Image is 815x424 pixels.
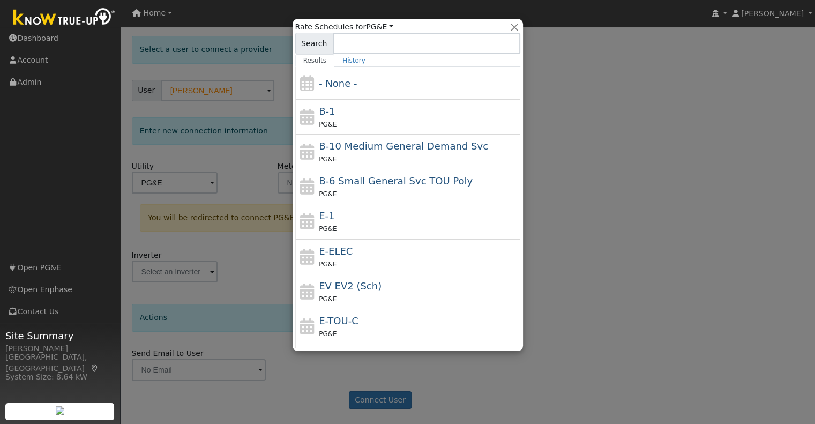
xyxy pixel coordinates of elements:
span: PG&E [319,121,337,128]
span: - None - [319,78,357,89]
span: E-1 [319,210,334,221]
span: Search [295,33,333,54]
a: Map [90,364,100,373]
span: Home [144,9,166,17]
span: PG&E [319,261,337,268]
span: PG&E [319,330,337,338]
span: B-10 Medium General Demand Service (Primary Voltage) [319,140,488,152]
div: [GEOGRAPHIC_DATA], [GEOGRAPHIC_DATA] [5,352,115,374]
span: E-TOU-C [319,315,358,326]
img: Know True-Up [8,6,121,30]
div: System Size: 8.64 kW [5,371,115,383]
span: [PERSON_NAME] [741,9,804,18]
span: PG&E [319,225,337,233]
span: PG&E [319,295,337,303]
img: retrieve [56,406,64,415]
span: Site Summary [5,329,115,343]
span: PG&E [319,155,337,163]
span: E-ELEC [319,246,353,257]
span: PG&E [319,190,337,198]
a: History [334,54,373,67]
a: Results [295,54,335,67]
span: B-6 Small General Service TOU Poly Phase [319,175,473,187]
span: Electric Vehicle EV2 (Sch) [319,280,382,292]
div: [PERSON_NAME] [5,343,115,354]
a: PG&E [366,23,393,31]
span: B-1 [319,106,335,117]
span: Rate Schedules for [295,21,393,33]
